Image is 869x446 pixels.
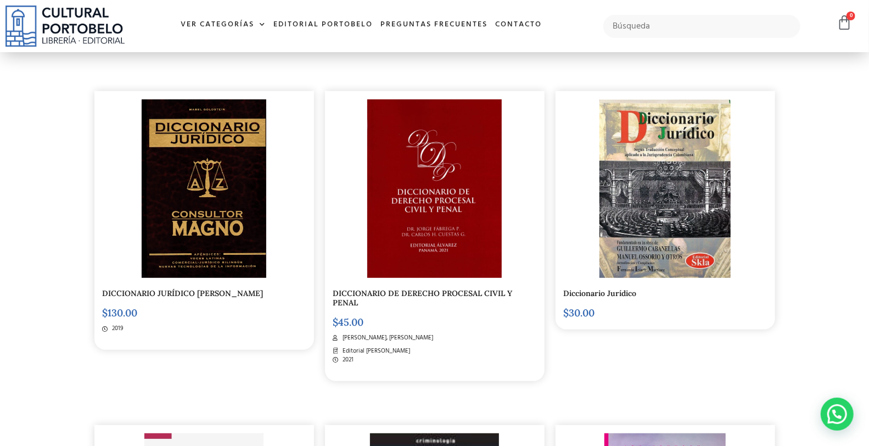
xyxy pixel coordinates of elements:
a: 0 [837,15,852,31]
span: $ [333,316,339,328]
img: img20240420_11042956 [142,99,266,278]
a: Diccionario Jurídico [564,288,637,298]
img: img20230329_09254429 [367,99,502,278]
img: Diccionario-juridico-A.jpg [599,99,731,278]
bdi: 130.00 [103,306,138,319]
span: 0 [846,12,855,20]
a: DICCIONARIO JURÍDICO [PERSON_NAME] [103,288,263,298]
span: [PERSON_NAME], [PERSON_NAME] [340,333,433,343]
a: DICCIONARIO DE DERECHO PROCESAL CIVIL Y PENAL [333,288,513,308]
a: Ver Categorías [177,13,270,37]
input: Búsqueda [603,15,800,38]
bdi: 30.00 [564,306,595,319]
a: Preguntas frecuentes [377,13,491,37]
span: $ [103,306,108,319]
span: Editorial [PERSON_NAME] [340,347,410,356]
bdi: 45.00 [333,316,364,328]
a: Editorial Portobelo [270,13,377,37]
a: Contacto [491,13,546,37]
span: 2019 [109,324,124,333]
span: $ [564,306,569,319]
span: 2021 [340,355,354,365]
